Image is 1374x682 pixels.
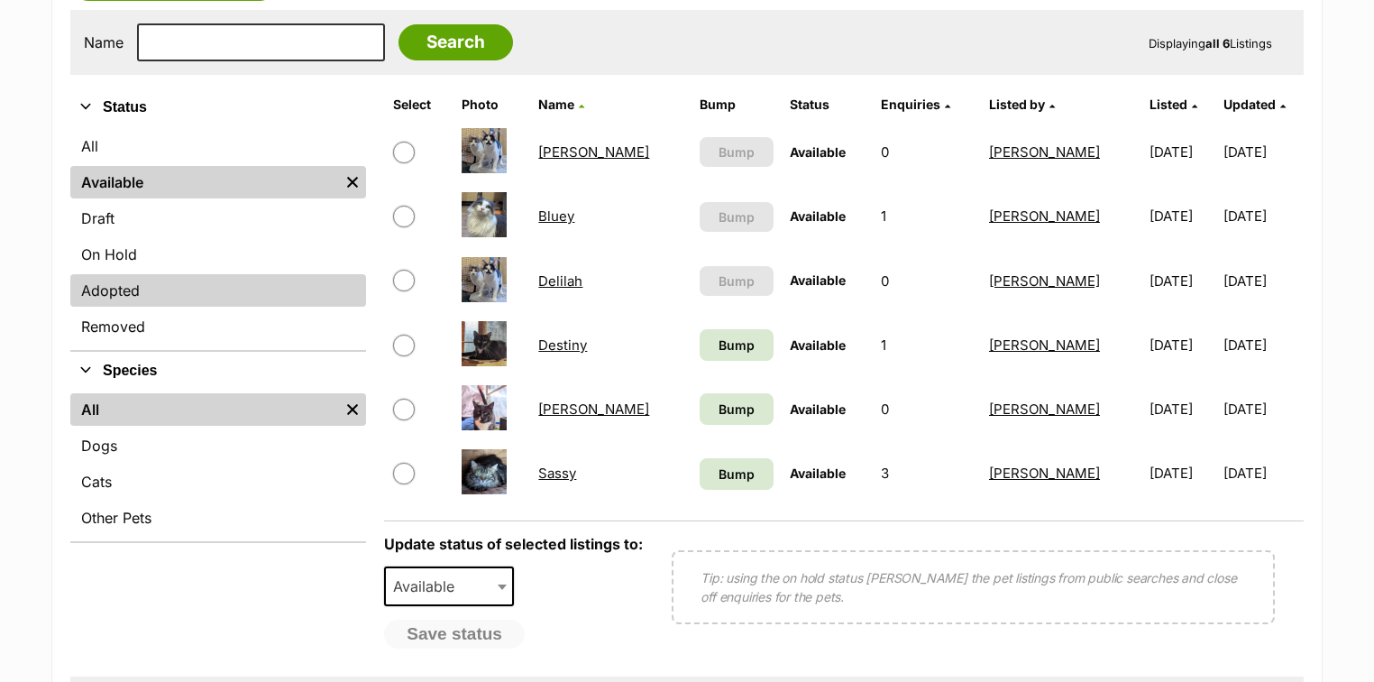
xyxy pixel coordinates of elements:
[70,393,339,426] a: All
[538,143,649,161] a: [PERSON_NAME]
[881,97,940,112] span: translation missing: en.admin.listings.index.attributes.enquiries
[538,97,584,112] a: Name
[700,266,774,296] button: Bump
[874,314,980,376] td: 1
[790,272,846,288] span: Available
[790,144,846,160] span: Available
[70,390,366,541] div: Species
[874,121,980,183] td: 0
[70,166,339,198] a: Available
[70,310,366,343] a: Removed
[874,250,980,312] td: 0
[701,568,1246,606] p: Tip: using the on hold status [PERSON_NAME] the pet listings from public searches and close off e...
[874,378,980,440] td: 0
[1205,36,1230,51] strong: all 6
[384,620,525,649] button: Save status
[989,97,1045,112] span: Listed by
[874,185,980,247] td: 1
[1142,250,1221,312] td: [DATE]
[692,90,782,119] th: Bump
[790,401,846,417] span: Available
[719,465,755,484] span: Bump
[454,90,530,119] th: Photo
[989,207,1100,225] a: [PERSON_NAME]
[398,24,513,60] input: Search
[538,207,574,225] a: Bluey
[700,458,774,490] a: Bump
[70,126,366,350] div: Status
[1223,378,1302,440] td: [DATE]
[538,465,576,482] a: Sassy
[538,401,649,418] a: [PERSON_NAME]
[70,502,366,534] a: Other Pets
[70,130,366,162] a: All
[1223,121,1302,183] td: [DATE]
[881,97,950,112] a: Enquiries
[989,401,1100,418] a: [PERSON_NAME]
[538,97,574,112] span: Name
[719,143,755,161] span: Bump
[1223,250,1302,312] td: [DATE]
[462,385,507,430] img: Lionel
[1149,36,1272,51] span: Displaying Listings
[70,465,366,498] a: Cats
[989,465,1100,482] a: [PERSON_NAME]
[538,272,582,290] a: Delilah
[70,202,366,235] a: Draft
[790,465,846,481] span: Available
[70,429,366,462] a: Dogs
[462,321,507,366] img: Destiny
[386,574,472,599] span: Available
[790,208,846,224] span: Available
[1142,185,1221,247] td: [DATE]
[386,90,452,119] th: Select
[1150,97,1197,112] a: Listed
[339,393,366,426] a: Remove filter
[1142,121,1221,183] td: [DATE]
[989,143,1100,161] a: [PERSON_NAME]
[339,166,366,198] a: Remove filter
[700,202,774,232] button: Bump
[70,238,366,271] a: On Hold
[462,449,507,494] img: Sassy
[538,336,587,354] a: Destiny
[719,272,755,290] span: Bump
[384,567,514,606] span: Available
[700,329,774,361] a: Bump
[989,272,1100,290] a: [PERSON_NAME]
[1223,97,1276,112] span: Updated
[874,442,980,504] td: 3
[989,97,1055,112] a: Listed by
[719,400,755,419] span: Bump
[1142,442,1221,504] td: [DATE]
[84,34,124,51] label: Name
[384,535,643,553] label: Update status of selected listings to:
[790,337,846,353] span: Available
[700,137,774,167] button: Bump
[1223,97,1286,112] a: Updated
[700,393,774,425] a: Bump
[1150,97,1187,112] span: Listed
[719,336,755,355] span: Bump
[1223,314,1302,376] td: [DATE]
[719,207,755,226] span: Bump
[70,96,366,119] button: Status
[70,359,366,382] button: Species
[989,336,1100,354] a: [PERSON_NAME]
[70,274,366,307] a: Adopted
[1223,442,1302,504] td: [DATE]
[1223,185,1302,247] td: [DATE]
[1142,314,1221,376] td: [DATE]
[783,90,872,119] th: Status
[1142,378,1221,440] td: [DATE]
